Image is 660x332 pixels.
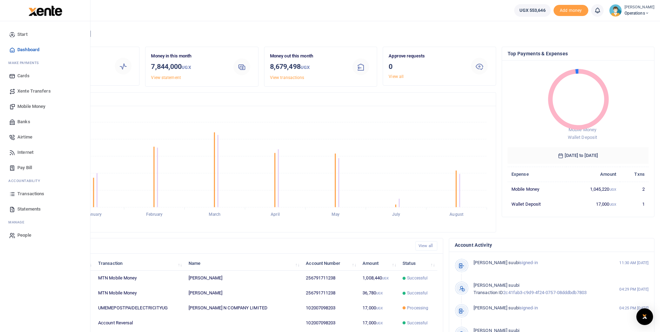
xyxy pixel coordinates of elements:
p: signed-in [474,259,605,267]
h4: Account Activity [455,241,649,249]
span: Add money [554,5,588,16]
a: Mobile Money [6,99,85,114]
h4: Transactions Overview [32,95,490,103]
div: Open Intercom Messenger [636,308,653,325]
h4: Top Payments & Expenses [508,50,649,57]
td: 2 [620,182,649,197]
small: UGX [376,291,383,295]
tspan: August [450,212,463,217]
span: Banks [17,118,30,125]
th: Expense [508,167,566,182]
th: Account Number: activate to sort column ascending [302,256,359,271]
p: Money in this month [151,53,226,60]
td: MTN Mobile Money [94,286,185,301]
img: profile-user [609,4,622,17]
td: UMEMEPOSTPAIDELECTRICITYUG [94,301,185,316]
td: Wallet Deposit [508,197,566,211]
tspan: July [392,212,400,217]
td: 36,780 [359,286,399,301]
img: logo-large [29,6,62,16]
span: Transaction ID [474,290,503,295]
a: Dashboard [6,42,85,57]
small: [PERSON_NAME] [625,5,654,10]
a: Airtime [6,129,85,145]
td: 102007098203 [302,301,359,316]
th: Amount [566,167,620,182]
a: Xente Transfers [6,84,85,99]
span: Successful [407,290,428,296]
td: [PERSON_NAME] [185,286,302,301]
h6: [DATE] to [DATE] [508,147,649,164]
li: Toup your wallet [554,5,588,16]
span: UGX 553,646 [519,7,546,14]
td: 1,045,220 [566,182,620,197]
td: 1,008,440 [359,271,399,286]
a: View all [389,74,404,79]
span: countability [14,178,40,183]
a: logo-small logo-large logo-large [28,8,62,13]
p: signed-in [474,305,605,312]
small: UGX [376,306,383,310]
tspan: March [209,212,221,217]
span: Operations [625,10,654,16]
span: [PERSON_NAME] suubi [474,305,519,310]
td: 17,000 [359,316,399,331]
span: Airtime [17,134,32,141]
td: [PERSON_NAME] [185,271,302,286]
a: Start [6,27,85,42]
span: Mobile Money [568,127,596,132]
td: [PERSON_NAME] N COMPANY LIMITED [185,301,302,316]
a: Banks [6,114,85,129]
a: Internet [6,145,85,160]
a: UGX 553,646 [514,4,551,17]
p: Money out this month [270,53,345,60]
span: Start [17,31,27,38]
span: anage [12,220,25,225]
span: Successful [407,320,428,326]
small: UGX [610,203,616,206]
a: Cards [6,68,85,84]
a: View all [415,241,437,251]
a: People [6,228,85,243]
span: ake Payments [12,60,39,65]
tspan: February [146,212,163,217]
small: UGX [182,65,191,70]
small: UGX [610,188,616,191]
h3: 8,679,498 [270,61,345,73]
span: Internet [17,149,33,156]
h3: 0 [389,61,463,72]
td: MTN Mobile Money [94,271,185,286]
a: Add money [554,7,588,13]
small: UGX [301,65,310,70]
td: 256791711238 [302,271,359,286]
tspan: January [86,212,102,217]
p: Approve requests [389,53,463,60]
span: Processing [407,305,428,311]
a: Statements [6,201,85,217]
small: UGX [382,276,389,280]
a: Transactions [6,186,85,201]
a: profile-user [PERSON_NAME] Operations [609,4,654,17]
span: Wallet Deposit [568,135,597,140]
li: M [6,57,85,68]
span: [PERSON_NAME] suubi [474,283,519,288]
tspan: April [271,212,280,217]
a: Pay Bill [6,160,85,175]
small: 04:29 PM [DATE] [619,286,649,292]
li: M [6,217,85,228]
small: 11:30 AM [DATE] [619,260,649,266]
th: Amount: activate to sort column ascending [359,256,399,271]
a: View transactions [270,75,304,80]
span: Mobile Money [17,103,45,110]
span: People [17,232,31,239]
td: 102007098203 [302,316,359,331]
td: 17,000 [566,197,620,211]
span: Successful [407,275,428,281]
span: Dashboard [17,46,39,53]
span: Transactions [17,190,44,197]
th: Name: activate to sort column ascending [185,256,302,271]
li: Wallet ballance [511,4,554,17]
p: 2c41fab3-c9d9-4f24-0757-08dddbdb7803 [474,282,605,297]
td: Mobile Money [508,182,566,197]
span: Statements [17,206,41,213]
